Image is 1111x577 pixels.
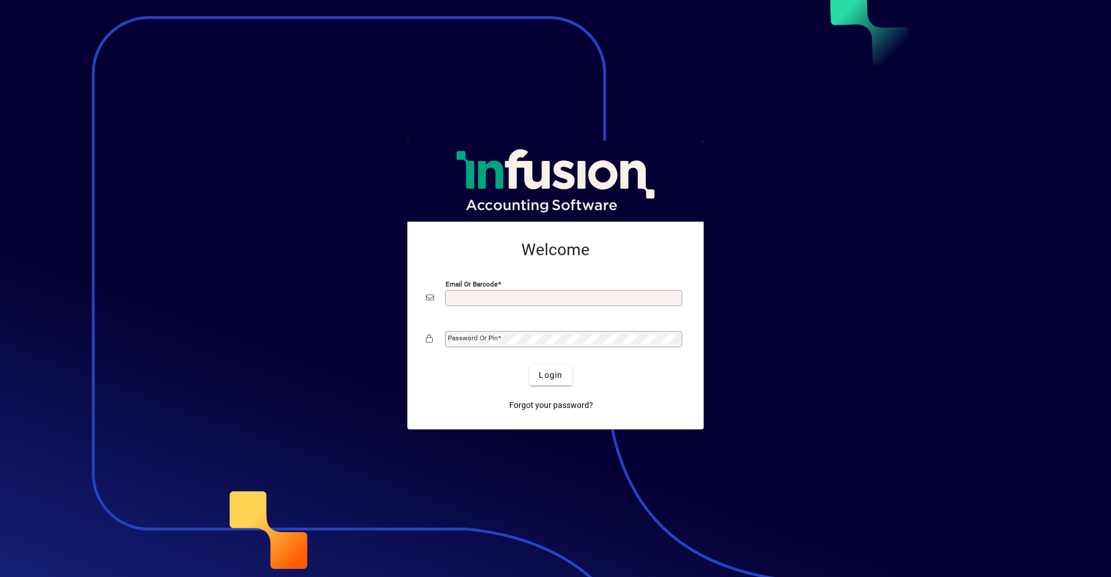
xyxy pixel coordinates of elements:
[509,399,593,411] span: Forgot your password?
[448,334,498,342] mat-label: Password or Pin
[426,240,685,260] h2: Welcome
[446,280,498,288] mat-label: Email or Barcode
[529,365,572,385] button: Login
[539,369,562,381] span: Login
[505,395,598,416] a: Forgot your password?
